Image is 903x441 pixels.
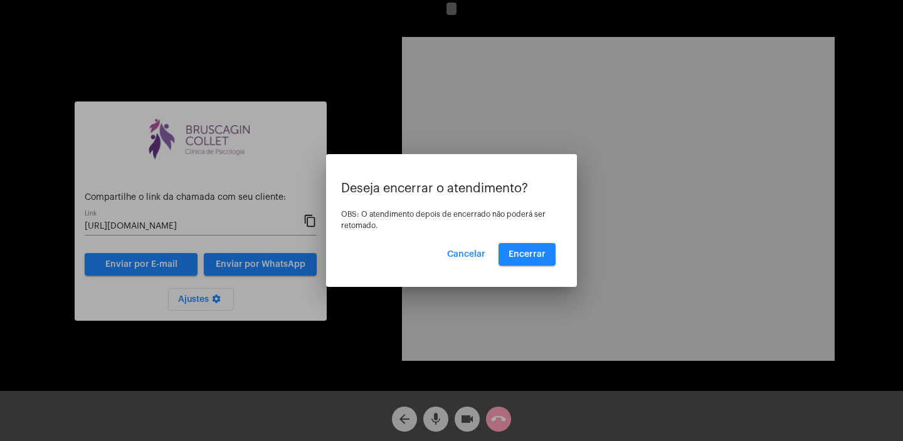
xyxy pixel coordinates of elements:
[341,210,546,229] span: OBS: O atendimento depois de encerrado não poderá ser retomado.
[341,182,562,195] p: Deseja encerrar o atendimento?
[437,243,495,266] button: Cancelar
[509,250,546,259] span: Encerrar
[499,243,556,266] button: Encerrar
[447,250,485,259] span: Cancelar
